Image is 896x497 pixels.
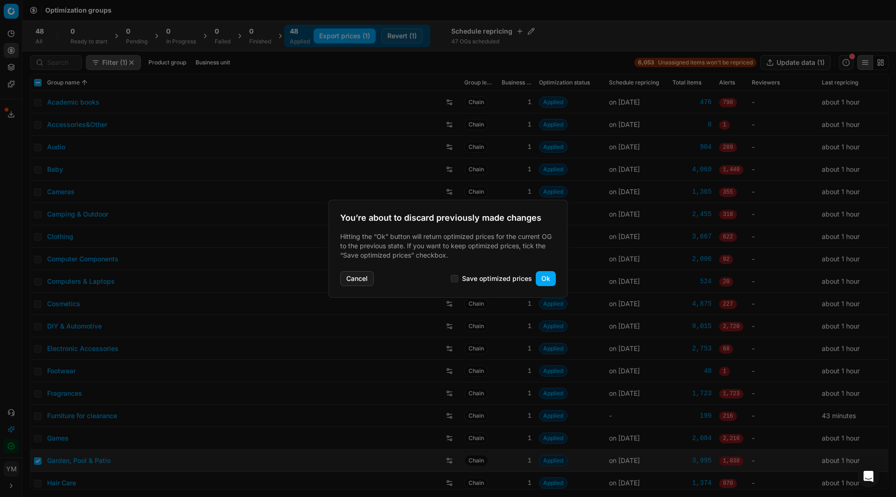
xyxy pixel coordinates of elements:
button: Cancel [340,271,374,286]
h2: You’re about to discard previously made changes [340,211,556,224]
input: Save optimized prices [451,275,458,282]
p: Hitting the “Ok” button will return optimized prices for the current OG to the previous state. If... [340,232,556,260]
button: Ok [536,271,556,286]
label: Save optimized prices [462,275,532,282]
